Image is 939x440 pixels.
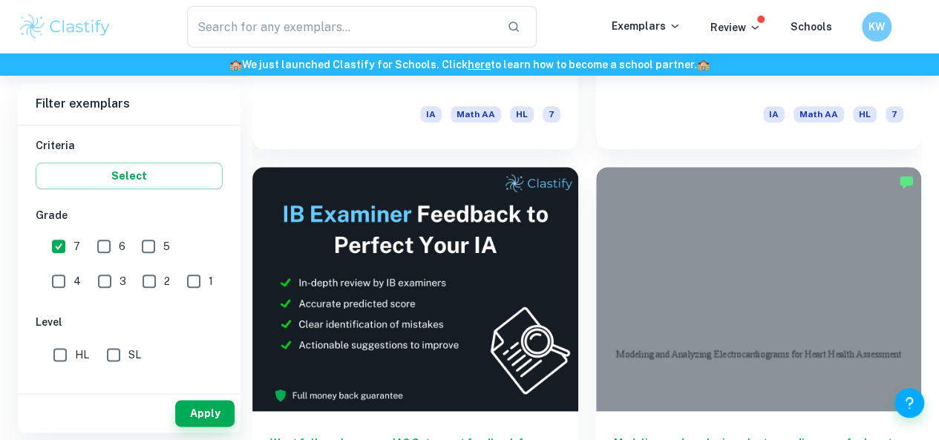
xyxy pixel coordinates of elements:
span: Math AA [794,106,844,122]
p: Exemplars [612,18,681,34]
img: Thumbnail [252,167,578,411]
input: Search for any exemplars... [187,6,495,47]
span: IA [420,106,442,122]
span: SL [128,347,141,363]
span: 5 [163,238,170,255]
h6: Session [36,387,223,404]
span: 4 [73,273,81,289]
span: HL [75,347,89,363]
span: IA [763,106,785,122]
span: 1 [209,273,213,289]
p: Review [710,19,761,36]
span: 2 [164,273,170,289]
a: here [468,59,491,70]
span: 🏫 [697,59,710,70]
span: 7 [543,106,560,122]
button: KW [862,12,891,42]
h6: Filter exemplars [18,83,241,125]
a: Schools [791,21,832,33]
button: Help and Feedback [894,388,924,418]
span: 3 [120,273,126,289]
span: 6 [119,238,125,255]
span: Math AA [451,106,501,122]
span: HL [853,106,877,122]
h6: We just launched Clastify for Schools. Click to learn how to become a school partner. [3,56,936,73]
span: HL [510,106,534,122]
h6: Criteria [36,137,223,154]
span: 🏫 [229,59,242,70]
h6: Grade [36,207,223,223]
button: Select [36,162,223,189]
span: 7 [73,238,80,255]
span: 7 [886,106,903,122]
h6: KW [868,19,886,35]
img: Clastify logo [18,12,112,42]
button: Apply [175,400,235,427]
h6: Level [36,314,223,330]
img: Marked [899,174,914,189]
